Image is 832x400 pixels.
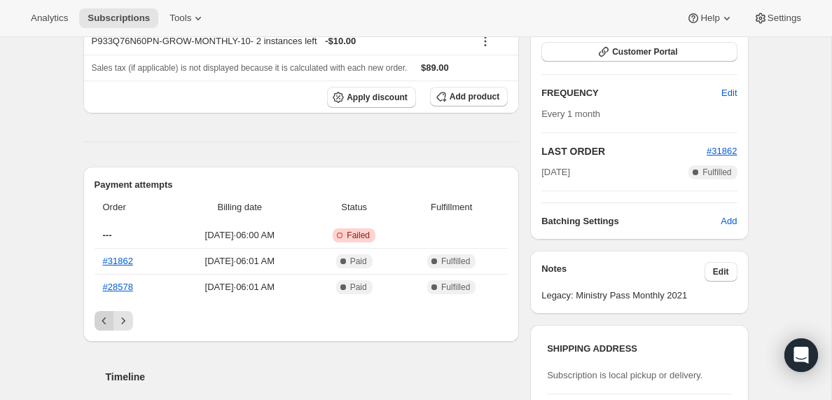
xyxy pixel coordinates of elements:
span: [DATE] · 06:01 AM [174,280,305,294]
span: Apply discount [347,92,408,103]
h2: FREQUENCY [541,86,721,100]
h3: Notes [541,262,705,282]
span: Analytics [31,13,68,24]
span: Tools [169,13,191,24]
span: Fulfillment [403,200,499,214]
button: Edit [713,82,745,104]
a: #28578 [103,282,133,292]
span: Subscription is local pickup or delivery. [547,370,702,380]
span: Legacy: Ministry Pass Monthly 2021 [541,289,737,303]
h2: LAST ORDER [541,144,707,158]
h2: Payment attempts [95,178,508,192]
button: Settings [745,8,810,28]
button: Add product [430,87,508,106]
a: #31862 [707,146,737,156]
span: Settings [768,13,801,24]
span: Fulfilled [441,282,470,293]
h2: Timeline [106,370,520,384]
th: Order [95,192,171,223]
span: Customer Portal [612,46,677,57]
a: #31862 [103,256,133,266]
span: --- [103,230,112,240]
span: Add [721,214,737,228]
span: Fulfilled [702,167,731,178]
span: [DATE] [541,165,570,179]
span: - $10.00 [325,34,356,48]
div: P933Q76N60PN-GROW-MONTHLY-10 - 2 instances left [92,34,466,48]
span: $89.00 [421,62,449,73]
button: Add [712,210,745,233]
span: Edit [713,266,729,277]
span: Edit [721,86,737,100]
span: Status [313,200,395,214]
button: Customer Portal [541,42,737,62]
nav: Pagination [95,311,508,331]
span: Failed [347,230,370,241]
span: Subscriptions [88,13,150,24]
span: Paid [350,256,367,267]
h3: SHIPPING ADDRESS [547,342,731,356]
button: Tools [161,8,214,28]
span: Sales tax (if applicable) is not displayed because it is calculated with each new order. [92,63,408,73]
h6: Batching Settings [541,214,721,228]
button: Help [678,8,742,28]
span: Paid [350,282,367,293]
button: Edit [705,262,737,282]
button: Next [113,311,133,331]
button: Previous [95,311,114,331]
span: [DATE] · 06:00 AM [174,228,305,242]
span: Help [700,13,719,24]
span: [DATE] · 06:01 AM [174,254,305,268]
span: Billing date [174,200,305,214]
button: Apply discount [327,87,416,108]
button: #31862 [707,144,737,158]
button: Subscriptions [79,8,158,28]
span: Every 1 month [541,109,600,119]
span: Add product [450,91,499,102]
div: Open Intercom Messenger [784,338,818,372]
button: Analytics [22,8,76,28]
span: Fulfilled [441,256,470,267]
